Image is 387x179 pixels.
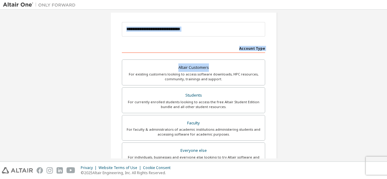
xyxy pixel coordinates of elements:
img: instagram.svg [47,167,53,174]
div: For currently enrolled students looking to access the free Altair Student Edition bundle and all ... [126,100,261,109]
div: Altair Customers [126,63,261,72]
img: Altair One [3,2,79,8]
img: linkedin.svg [57,167,63,174]
div: For existing customers looking to access software downloads, HPC resources, community, trainings ... [126,72,261,82]
div: Everyone else [126,146,261,155]
div: Privacy [81,165,99,170]
div: Cookie Consent [143,165,174,170]
img: altair_logo.svg [2,167,33,174]
div: Website Terms of Use [99,165,143,170]
p: © 2025 Altair Engineering, Inc. All Rights Reserved. [81,170,174,175]
div: Faculty [126,119,261,127]
div: For individuals, businesses and everyone else looking to try Altair software and explore our prod... [126,155,261,165]
div: Account Type [122,43,265,53]
img: youtube.svg [67,167,75,174]
div: Students [126,91,261,100]
img: facebook.svg [37,167,43,174]
div: For faculty & administrators of academic institutions administering students and accessing softwa... [126,127,261,137]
